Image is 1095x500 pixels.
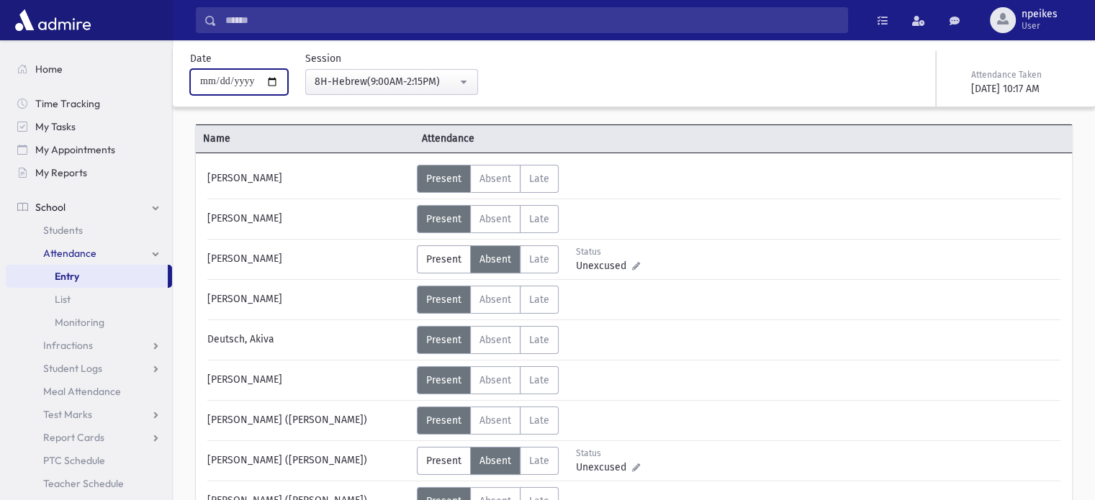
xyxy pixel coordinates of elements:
span: Present [426,334,461,346]
span: Absent [479,414,511,427]
span: Absent [479,294,511,306]
div: 8H-Hebrew(9:00AM-2:15PM) [315,74,457,89]
a: School [6,196,172,219]
span: School [35,201,66,214]
div: [PERSON_NAME] [200,205,417,233]
span: Absent [479,213,511,225]
span: Present [426,374,461,386]
span: Present [426,294,461,306]
div: AttTypes [417,406,559,435]
span: Report Cards [43,431,104,444]
span: Late [529,213,549,225]
a: Entry [6,265,168,288]
span: Late [529,455,549,467]
div: Status [576,245,640,258]
span: Home [35,63,63,76]
span: Absent [479,374,511,386]
div: Deutsch, Akiva [200,326,417,354]
span: Present [426,455,461,467]
a: PTC Schedule [6,449,172,472]
a: My Tasks [6,115,172,138]
span: User [1022,20,1058,32]
div: [PERSON_NAME] ([PERSON_NAME]) [200,447,417,475]
div: [PERSON_NAME] [200,286,417,314]
div: AttTypes [417,447,559,475]
span: Present [426,414,461,427]
span: Attendance [43,247,96,260]
span: Entry [55,270,79,283]
a: Meal Attendance [6,380,172,403]
span: Absent [479,455,511,467]
span: Attendance [415,131,634,146]
span: Infractions [43,339,93,352]
span: Student Logs [43,362,102,375]
div: [PERSON_NAME] [200,245,417,273]
span: My Reports [35,166,87,179]
div: AttTypes [417,205,559,233]
span: Test Marks [43,408,92,421]
span: Late [529,173,549,185]
a: Report Cards [6,426,172,449]
span: List [55,293,71,306]
span: Unexcused [576,258,632,273]
span: Meal Attendance [43,385,121,398]
div: [PERSON_NAME] [200,366,417,394]
div: AttTypes [417,326,559,354]
span: Time Tracking [35,97,100,110]
a: Student Logs [6,357,172,380]
a: Home [6,58,172,81]
div: AttTypes [417,165,559,193]
div: Attendance Taken [971,68,1075,81]
label: Session [305,51,341,66]
span: Teacher Schedule [43,477,124,490]
span: Late [529,294,549,306]
span: PTC Schedule [43,454,105,467]
a: Attendance [6,242,172,265]
span: Students [43,224,83,237]
div: [DATE] 10:17 AM [971,81,1075,96]
a: List [6,288,172,311]
label: Date [190,51,212,66]
button: 8H-Hebrew(9:00AM-2:15PM) [305,69,478,95]
span: Monitoring [55,316,104,329]
span: My Tasks [35,120,76,133]
input: Search [217,7,847,33]
span: Late [529,414,549,427]
div: [PERSON_NAME] [200,165,417,193]
a: My Appointments [6,138,172,161]
span: Name [196,131,415,146]
div: AttTypes [417,366,559,394]
a: Test Marks [6,403,172,426]
a: Infractions [6,334,172,357]
span: Present [426,253,461,265]
span: Absent [479,334,511,346]
div: AttTypes [417,286,559,314]
span: Present [426,213,461,225]
span: Late [529,374,549,386]
span: My Appointments [35,143,115,156]
a: Time Tracking [6,92,172,115]
span: Present [426,173,461,185]
div: [PERSON_NAME] ([PERSON_NAME]) [200,406,417,435]
a: Teacher Schedule [6,472,172,495]
span: Late [529,253,549,265]
div: AttTypes [417,245,559,273]
a: Monitoring [6,311,172,334]
span: Absent [479,253,511,265]
span: Absent [479,173,511,185]
a: My Reports [6,161,172,184]
span: npeikes [1022,9,1058,20]
a: Students [6,219,172,242]
span: Late [529,334,549,346]
img: AdmirePro [12,6,94,35]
